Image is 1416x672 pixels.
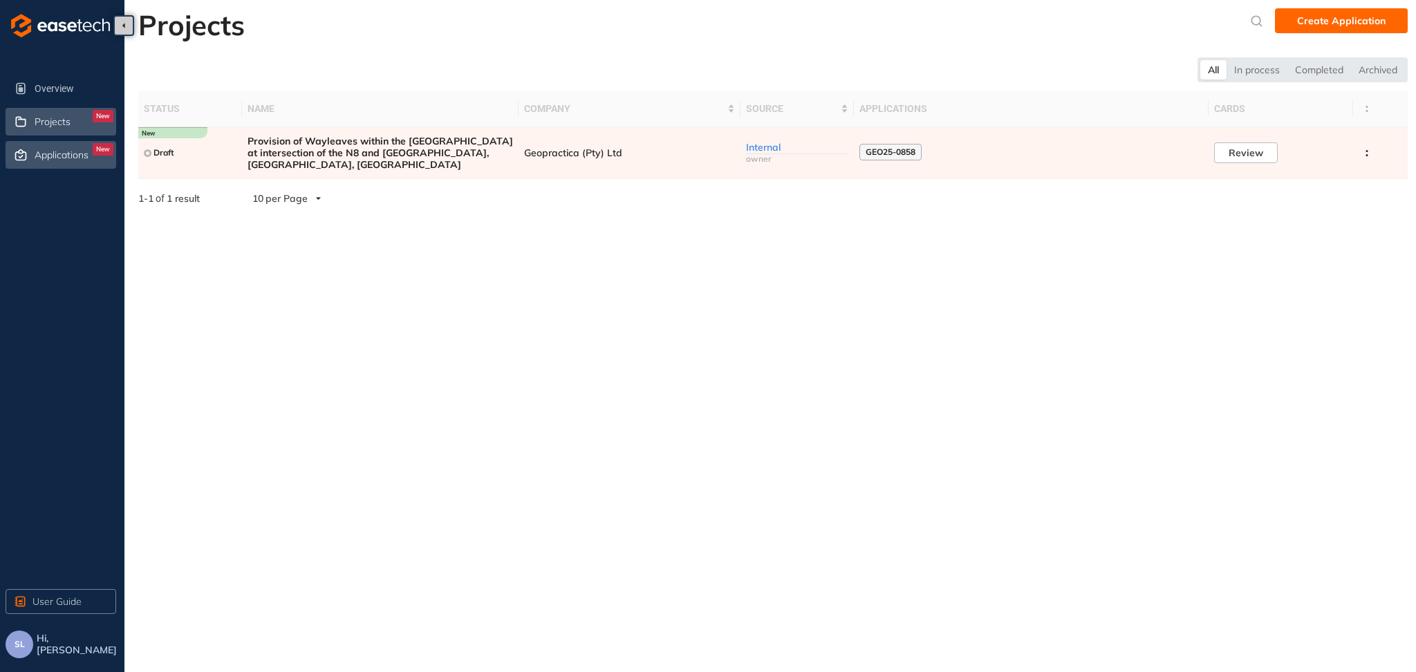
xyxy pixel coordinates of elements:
[1229,145,1263,160] span: Review
[116,191,222,206] div: of
[93,143,113,156] div: New
[1200,60,1227,80] div: All
[519,91,740,127] th: Company
[6,631,33,658] button: SL
[93,110,113,122] div: New
[746,154,848,164] div: owner
[248,136,513,170] span: Provision of Wayleaves within the [GEOGRAPHIC_DATA] at intersection of the N8 and [GEOGRAPHIC_DAT...
[37,633,119,656] span: Hi, [PERSON_NAME]
[35,149,88,161] span: Applications
[167,192,200,205] span: 1 result
[11,14,110,37] img: logo
[866,147,915,157] span: GEO25-0858
[746,142,848,154] div: Internal
[35,75,113,102] span: Overview
[138,8,245,41] h2: Projects
[1297,13,1386,28] span: Create Application
[746,101,838,116] span: Source
[153,148,174,158] span: Draft
[1287,60,1351,80] div: Completed
[6,589,116,614] button: User Guide
[524,147,735,159] span: Geopractica (Pty) Ltd
[35,116,71,128] span: Projects
[138,91,242,127] th: Status
[1275,8,1408,33] button: Create Application
[1209,91,1353,127] th: Cards
[854,91,1209,127] th: Applications
[32,594,82,609] span: User Guide
[740,91,854,127] th: Source
[1227,60,1287,80] div: In process
[138,192,153,205] strong: 1 - 1
[1214,142,1278,163] button: Review
[1351,60,1405,80] div: Archived
[242,91,519,127] th: Name
[15,640,25,649] span: SL
[524,101,725,116] span: Company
